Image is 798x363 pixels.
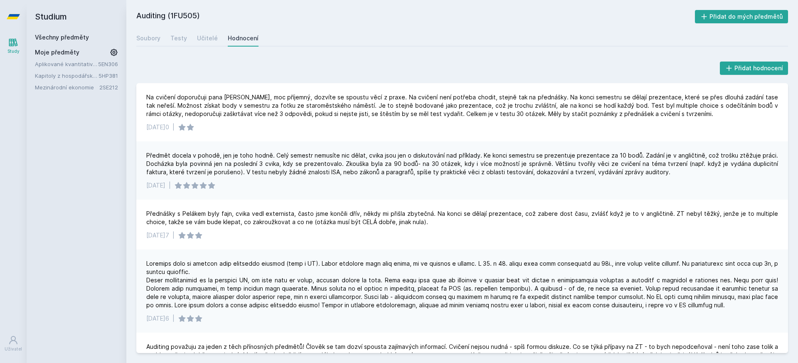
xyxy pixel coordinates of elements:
div: [DATE]0 [146,123,169,131]
div: [DATE]6 [146,314,169,323]
a: Kapitoly z hospodářské politiky [35,72,99,80]
div: | [172,123,175,131]
a: Všechny předměty [35,34,89,41]
a: Testy [170,30,187,47]
a: Mezinárodní ekonomie [35,83,99,91]
a: Aplikované kvantitativní metody I [35,60,98,68]
div: Hodnocení [228,34,259,42]
div: [DATE]7 [146,231,169,240]
div: [DATE] [146,181,165,190]
div: Loremips dolo si ametcon adip elitseddo eiusmod (temp i UT). Labor etdolore magn aliq enima, mi v... [146,259,778,309]
div: Study [7,48,20,54]
div: Předmět docela v pohodě, jen je toho hodně. Celý semestr nemusíte nic dělat, cvika jsou jen o dis... [146,151,778,176]
div: | [172,231,175,240]
h2: Auditing (1FU505) [136,10,695,23]
button: Přidat hodnocení [720,62,788,75]
div: Soubory [136,34,160,42]
a: 5HP381 [99,72,118,79]
div: Testy [170,34,187,42]
span: Moje předměty [35,48,79,57]
div: | [169,181,171,190]
div: Přednášky s Pelákem byly fajn, cvika vedl externista, často jsme končili dřív, někdy mi přišla zb... [146,210,778,226]
a: Soubory [136,30,160,47]
div: Učitelé [197,34,218,42]
a: Study [2,33,25,59]
a: Hodnocení [228,30,259,47]
div: Uživatel [5,346,22,352]
div: | [172,314,175,323]
div: Na cvičení doporučuji pana [PERSON_NAME], moc příjemný, dozvíte se spoustu věcí z praxe. Na cviče... [146,93,778,118]
a: 2SE212 [99,84,118,91]
a: Uživatel [2,331,25,356]
a: 5EN306 [98,61,118,67]
a: Učitelé [197,30,218,47]
button: Přidat do mých předmětů [695,10,788,23]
